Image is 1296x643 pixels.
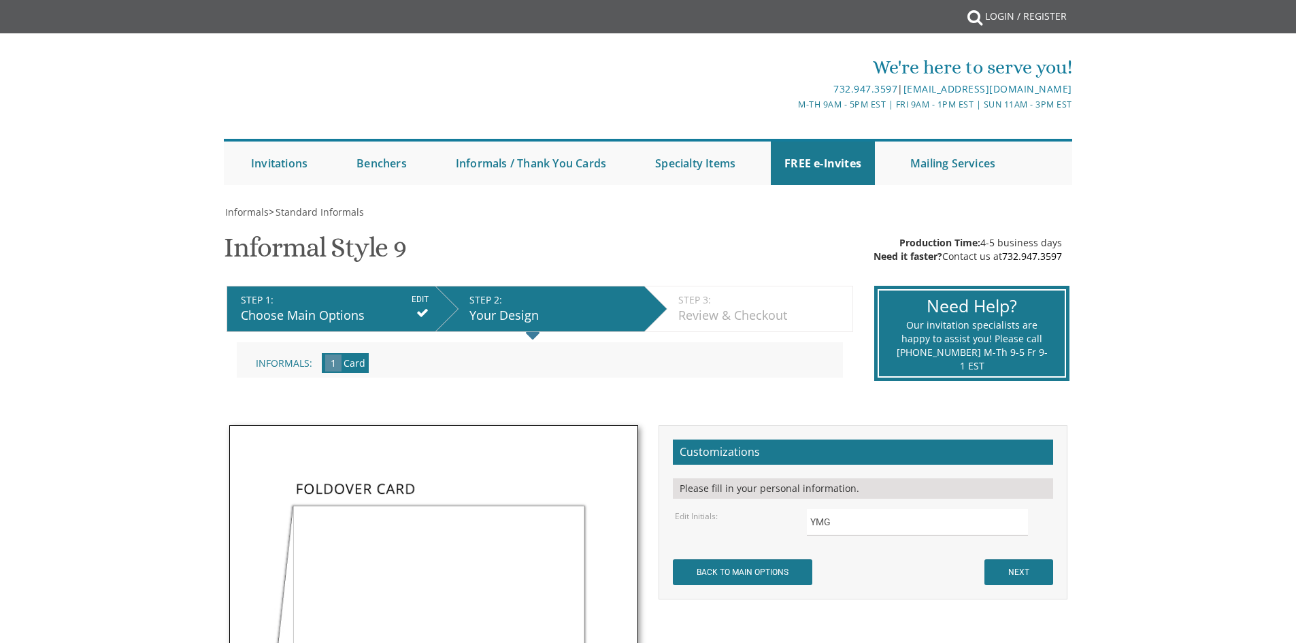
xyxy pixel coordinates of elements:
a: FREE e-Invites [771,142,875,185]
a: Specialty Items [642,142,749,185]
input: NEXT [984,559,1053,585]
div: Choose Main Options [241,307,429,325]
div: STEP 2: [469,293,637,307]
span: 1 [325,355,342,372]
span: Standard Informals [276,205,364,218]
div: Your Design [469,307,637,325]
span: Informals: [256,357,312,369]
a: Benchers [343,142,420,185]
a: Informals [224,205,269,218]
div: | [508,81,1072,97]
span: > [269,205,364,218]
a: 732.947.3597 [833,82,897,95]
input: BACK TO MAIN OPTIONS [673,559,812,585]
input: EDIT [412,293,429,306]
span: Production Time: [899,236,980,249]
div: Review & Checkout [678,307,846,325]
a: [EMAIL_ADDRESS][DOMAIN_NAME] [903,82,1072,95]
span: Need it faster? [874,250,942,263]
h1: Informal Style 9 [224,233,406,273]
div: Our invitation specialists are happy to assist you! Please call [PHONE_NUMBER] M-Th 9-5 Fr 9-1 EST [896,318,1048,373]
a: Mailing Services [897,142,1009,185]
div: We're here to serve you! [508,54,1072,81]
div: STEP 3: [678,293,846,307]
a: Standard Informals [274,205,364,218]
div: STEP 1: [241,293,429,307]
a: Invitations [237,142,321,185]
label: Edit Initials: [675,510,718,522]
a: 732.947.3597 [1002,250,1062,263]
div: 4-5 business days Contact us at [874,236,1062,263]
div: Need Help? [896,294,1048,318]
span: Card [344,357,365,369]
div: M-Th 9am - 5pm EST | Fri 9am - 1pm EST | Sun 11am - 3pm EST [508,97,1072,112]
div: Please fill in your personal information. [673,478,1053,499]
h2: Customizations [673,440,1053,465]
span: Informals [225,205,269,218]
a: Informals / Thank You Cards [442,142,620,185]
